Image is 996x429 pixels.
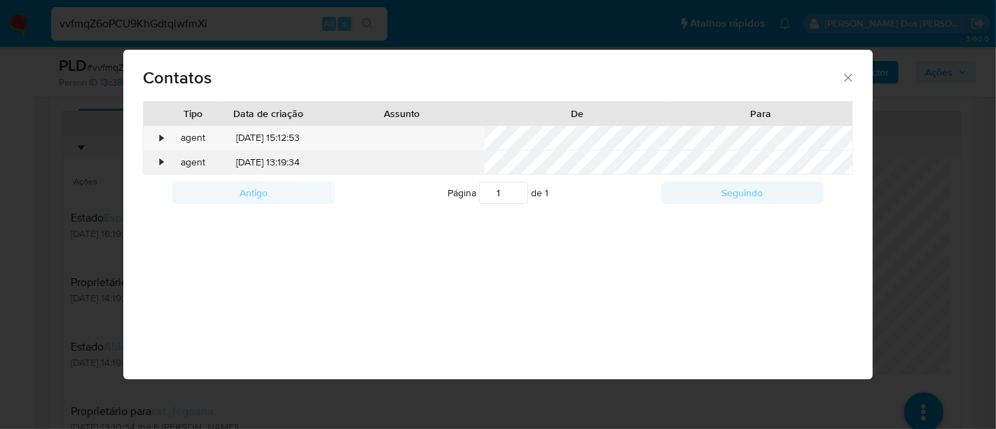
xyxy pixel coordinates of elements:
[143,69,841,86] span: Contatos
[228,107,308,121] div: Data de criação
[495,107,659,121] div: De
[841,71,854,83] button: close
[178,107,209,121] div: Tipo
[545,186,548,200] span: 1
[448,182,548,204] span: Página de
[168,151,218,175] div: agent
[160,131,164,145] div: •
[328,107,475,121] div: Assunto
[218,126,318,150] div: [DATE] 15:12:53
[679,107,843,121] div: Para
[160,156,164,170] div: •
[661,182,824,204] button: Seguindo
[218,151,318,175] div: [DATE] 13:19:34
[172,182,336,204] button: Antigo
[168,126,218,150] div: agent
